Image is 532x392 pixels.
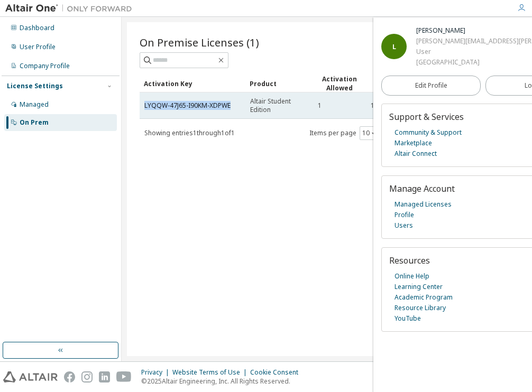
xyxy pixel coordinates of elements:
span: On Premise Licenses (1) [140,35,259,50]
div: On Prem [20,118,49,127]
a: Resource Library [395,303,446,313]
img: linkedin.svg [99,371,110,382]
div: License Settings [7,82,63,90]
div: Activation Left [370,74,415,92]
img: altair_logo.svg [3,371,58,382]
img: youtube.svg [116,371,132,382]
div: Managed [20,100,49,109]
a: Marketplace [395,138,432,148]
div: Activation Allowed [317,74,362,92]
p: © 2025 Altair Engineering, Inc. All Rights Reserved. [141,377,305,386]
a: Users [395,220,413,231]
span: 1 [318,101,322,110]
span: 1 [371,101,374,110]
div: Cookie Consent [250,368,305,377]
span: Edit Profile [415,81,447,90]
img: instagram.svg [81,371,93,382]
div: Privacy [141,368,172,377]
a: Profile [395,210,414,220]
div: Activation Key [144,75,241,92]
span: Items per page [309,126,379,140]
a: LYQQW-47J65-I90KM-XDPWE [144,101,231,110]
a: Community & Support [395,127,462,138]
div: Website Terms of Use [172,368,250,377]
span: Altair Student Edition [250,97,308,114]
span: Resources [389,255,430,266]
div: Company Profile [20,62,70,70]
a: YouTube [395,313,421,324]
button: 10 [362,129,377,137]
a: Learning Center [395,282,443,292]
div: Product [250,75,309,92]
a: Altair Connect [395,148,437,159]
img: Altair One [5,3,137,14]
span: L [392,42,396,51]
a: Academic Program [395,292,453,303]
a: Managed Licenses [395,199,452,210]
a: Online Help [395,271,429,282]
span: Support & Services [389,111,464,123]
span: Manage Account [389,183,455,194]
span: Showing entries 1 through 1 of 1 [144,128,235,137]
div: Dashboard [20,24,54,32]
div: User Profile [20,43,56,51]
img: facebook.svg [64,371,75,382]
a: Edit Profile [381,76,481,96]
